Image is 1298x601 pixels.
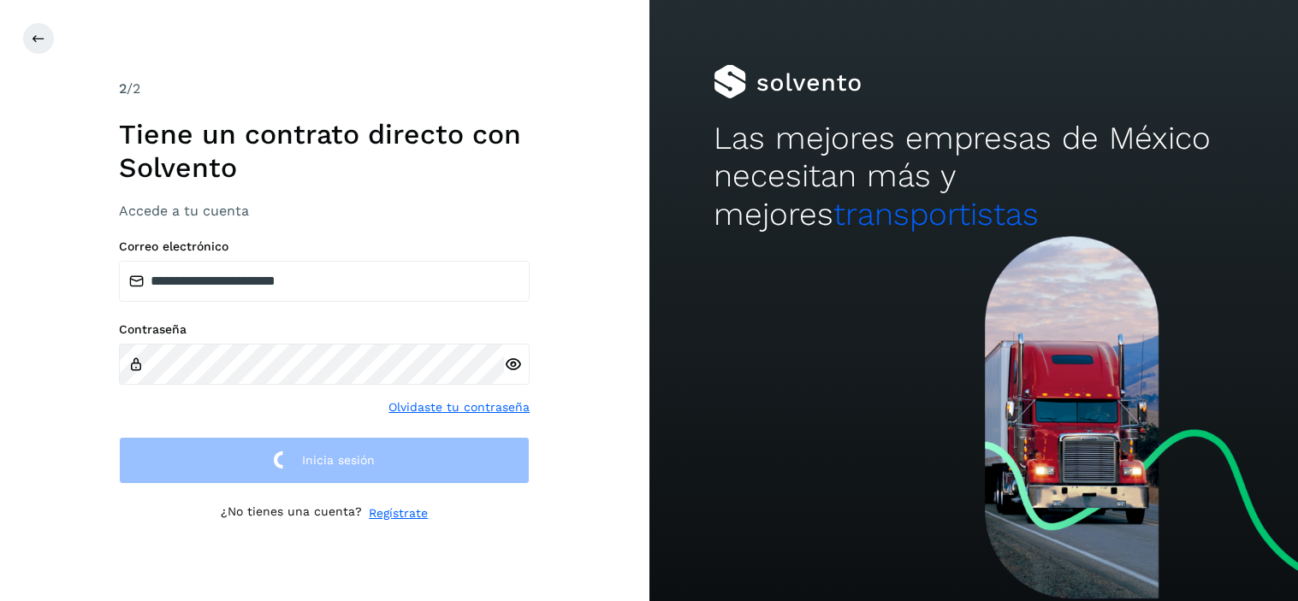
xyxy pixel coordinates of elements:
[714,120,1233,233] h2: Las mejores empresas de México necesitan más y mejores
[221,504,362,522] p: ¿No tienes una cuenta?
[302,454,375,466] span: Inicia sesión
[369,504,428,522] a: Regístrate
[119,79,530,99] div: /2
[119,118,530,184] h1: Tiene un contrato directo con Solvento
[119,239,530,254] label: Correo electrónico
[833,196,1039,233] span: transportistas
[388,398,530,416] a: Olvidaste tu contraseña
[119,203,530,219] h3: Accede a tu cuenta
[119,437,530,484] button: Inicia sesión
[119,80,127,97] span: 2
[119,322,530,337] label: Contraseña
